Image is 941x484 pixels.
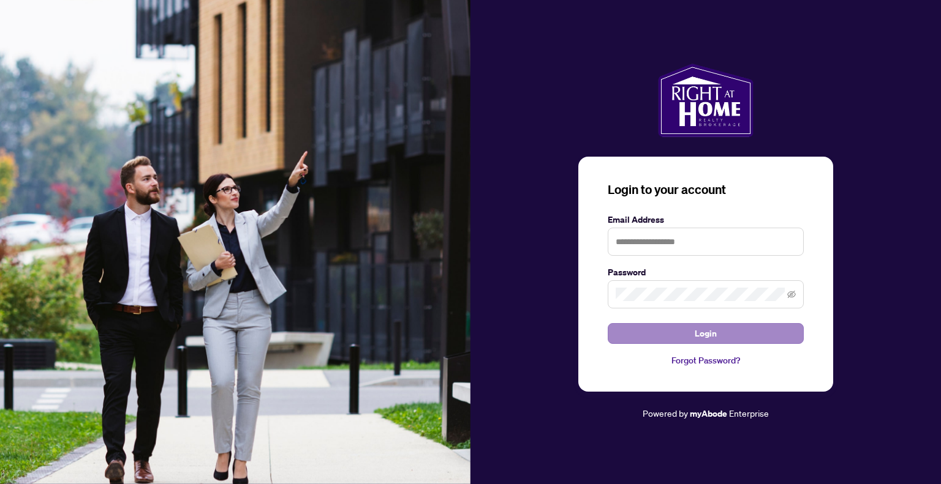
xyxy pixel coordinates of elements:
[643,408,688,419] span: Powered by
[695,324,717,343] span: Login
[608,266,804,279] label: Password
[658,64,753,137] img: ma-logo
[729,408,769,419] span: Enterprise
[608,323,804,344] button: Login
[787,290,796,299] span: eye-invisible
[608,181,804,198] h3: Login to your account
[608,213,804,226] label: Email Address
[608,354,804,367] a: Forgot Password?
[690,407,727,420] a: myAbode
